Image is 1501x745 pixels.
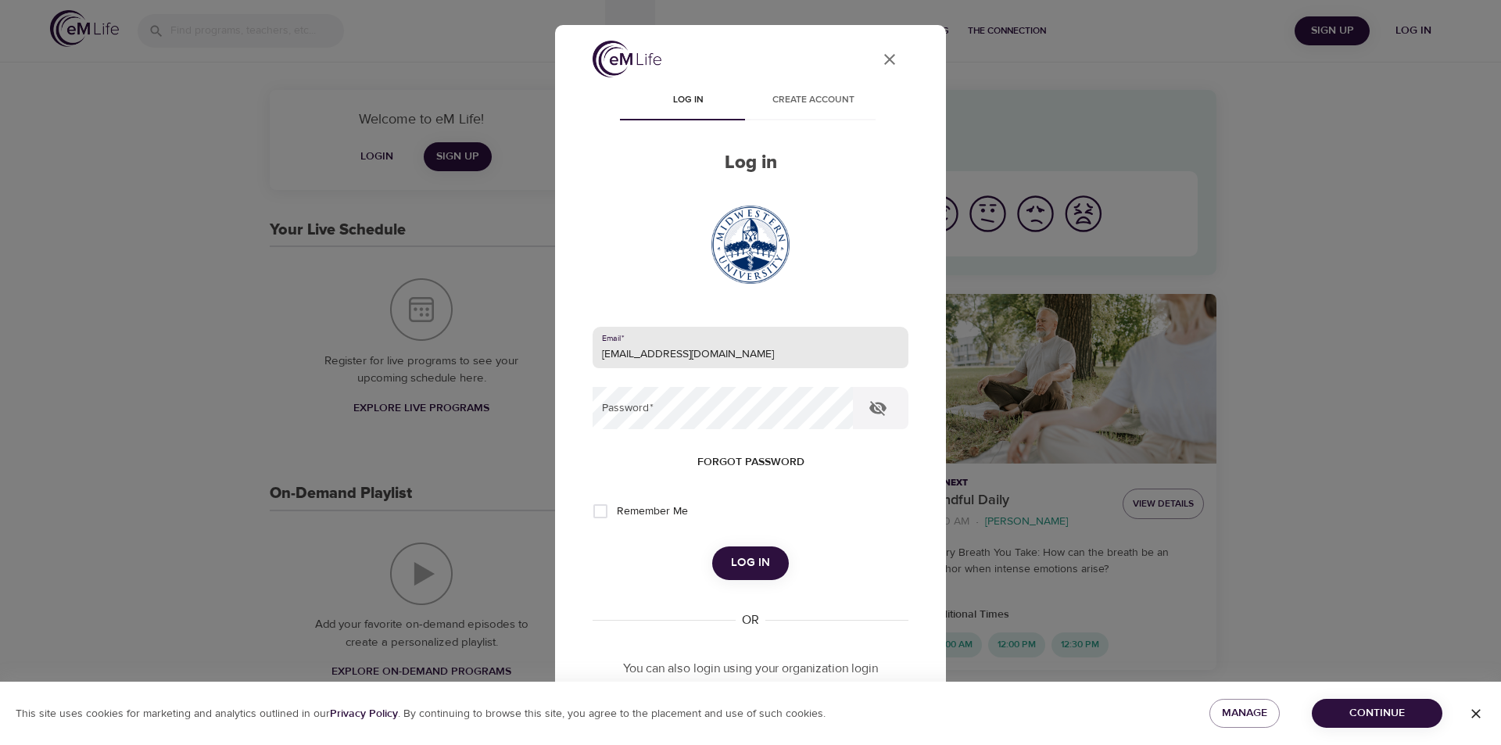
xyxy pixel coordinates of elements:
[691,448,811,477] button: Forgot password
[617,503,688,520] span: Remember Me
[635,92,741,109] span: Log in
[871,41,908,78] button: close
[1324,704,1430,723] span: Continue
[593,83,908,120] div: disabled tabs example
[330,707,398,721] b: Privacy Policy
[731,553,770,573] span: Log in
[593,41,661,77] img: logo
[593,660,908,696] p: You can also login using your organization login information
[760,92,866,109] span: Create account
[697,453,804,472] span: Forgot password
[736,611,765,629] div: OR
[712,546,789,579] button: Log in
[1222,704,1267,723] span: Manage
[711,206,790,284] img: Midwestern_University_seal.svg.png
[593,152,908,174] h2: Log in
